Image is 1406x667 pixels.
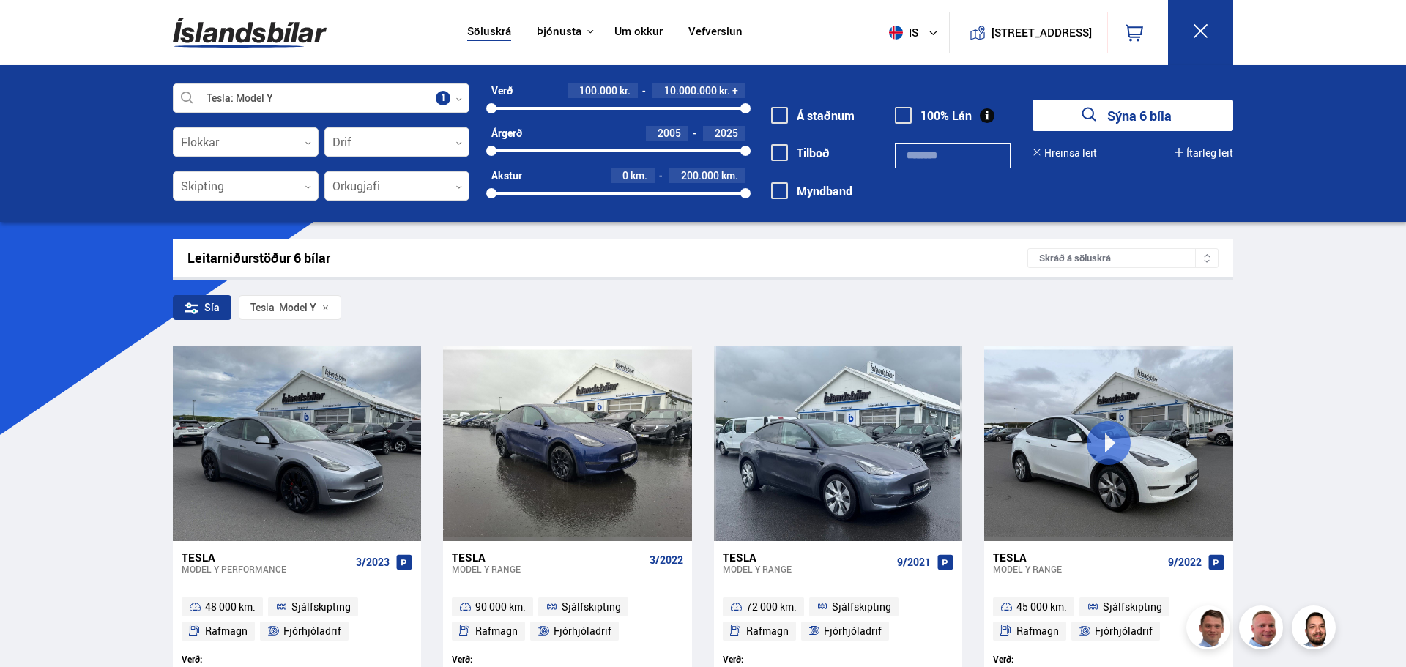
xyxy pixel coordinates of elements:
button: Þjónusta [537,25,581,39]
a: Um okkur [614,25,663,40]
span: 10.000.000 [664,83,717,97]
span: 3/2023 [356,556,390,568]
span: kr. [719,85,730,97]
a: Söluskrá [467,25,511,40]
div: Verð: [452,654,568,665]
span: Rafmagn [475,622,518,640]
span: 3/2022 [650,554,683,566]
span: + [732,85,738,97]
div: Model Y RANGE [993,564,1161,574]
div: Verð: [993,654,1109,665]
span: Fjórhjóladrif [283,622,341,640]
span: Fjórhjóladrif [1095,622,1153,640]
span: 48 000 km. [205,598,256,616]
span: 2005 [658,126,681,140]
div: Tesla [723,551,891,564]
button: Ítarleg leit [1175,147,1233,159]
span: 0 [622,168,628,182]
label: Á staðnum [771,109,855,122]
span: 9/2021 [897,556,931,568]
span: Fjórhjóladrif [824,622,882,640]
span: Sjálfskipting [832,598,891,616]
div: Akstur [491,170,522,182]
span: 72 000 km. [746,598,797,616]
span: Rafmagn [205,622,248,640]
div: Árgerð [491,127,522,139]
a: Vefverslun [688,25,743,40]
img: FbJEzSuNWCJXmdc-.webp [1189,608,1232,652]
span: Sjálfskipting [1103,598,1162,616]
button: Hreinsa leit [1033,147,1097,159]
span: 9/2022 [1168,556,1202,568]
span: Model Y [250,302,316,313]
span: Rafmagn [746,622,789,640]
img: siFngHWaQ9KaOqBr.png [1241,608,1285,652]
span: kr. [620,85,631,97]
div: Tesla [182,551,350,564]
span: 100.000 [579,83,617,97]
div: Verð: [182,654,297,665]
div: Tesla [452,551,643,564]
span: km. [721,170,738,182]
div: Verð: [723,654,838,665]
div: Model Y RANGE [452,564,643,574]
label: Myndband [771,185,852,198]
span: 45 000 km. [1016,598,1067,616]
span: Rafmagn [1016,622,1059,640]
button: is [883,11,949,54]
div: Leitarniðurstöður 6 bílar [187,250,1027,266]
span: km. [631,170,647,182]
span: 90 000 km. [475,598,526,616]
span: 2025 [715,126,738,140]
img: G0Ugv5HjCgRt.svg [173,9,327,56]
div: Tesla [250,302,275,313]
a: [STREET_ADDRESS] [958,12,1100,53]
span: Sjálfskipting [562,598,621,616]
div: Verð [491,85,513,97]
div: Model Y PERFORMANCE [182,564,350,574]
label: 100% Lán [895,109,972,122]
span: Sjálfskipting [291,598,351,616]
div: Model Y RANGE [723,564,891,574]
label: Tilboð [771,146,830,160]
div: Sía [173,295,231,320]
img: svg+xml;base64,PHN2ZyB4bWxucz0iaHR0cDovL3d3dy53My5vcmcvMjAwMC9zdmciIHdpZHRoPSI1MTIiIGhlaWdodD0iNT... [889,26,903,40]
img: nhp88E3Fdnt1Opn2.png [1294,608,1338,652]
button: Sýna 6 bíla [1033,100,1233,131]
span: Fjórhjóladrif [554,622,611,640]
button: [STREET_ADDRESS] [997,26,1086,39]
div: Tesla [993,551,1161,564]
div: Skráð á söluskrá [1027,248,1219,268]
span: is [883,26,920,40]
span: 200.000 [681,168,719,182]
button: Open LiveChat chat widget [12,6,56,50]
